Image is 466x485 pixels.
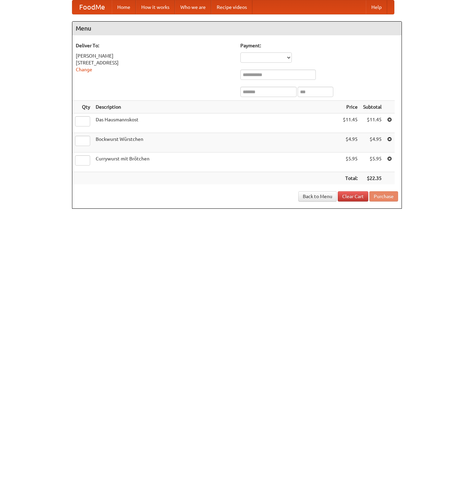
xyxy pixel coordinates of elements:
[72,0,112,14] a: FoodMe
[76,67,92,72] a: Change
[136,0,175,14] a: How it works
[298,191,337,202] a: Back to Menu
[369,191,398,202] button: Purchase
[340,133,360,153] td: $4.95
[240,42,398,49] h5: Payment:
[93,153,340,172] td: Currywurst mit Brötchen
[360,153,384,172] td: $5.95
[93,133,340,153] td: Bockwurst Würstchen
[340,101,360,113] th: Price
[93,113,340,133] td: Das Hausmannskost
[72,101,93,113] th: Qty
[360,133,384,153] td: $4.95
[360,101,384,113] th: Subtotal
[360,113,384,133] td: $11.45
[338,191,368,202] a: Clear Cart
[340,153,360,172] td: $5.95
[360,172,384,185] th: $22.35
[211,0,252,14] a: Recipe videos
[93,101,340,113] th: Description
[76,59,234,66] div: [STREET_ADDRESS]
[175,0,211,14] a: Who we are
[340,172,360,185] th: Total:
[76,52,234,59] div: [PERSON_NAME]
[72,22,402,35] h4: Menu
[366,0,387,14] a: Help
[340,113,360,133] td: $11.45
[76,42,234,49] h5: Deliver To:
[112,0,136,14] a: Home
